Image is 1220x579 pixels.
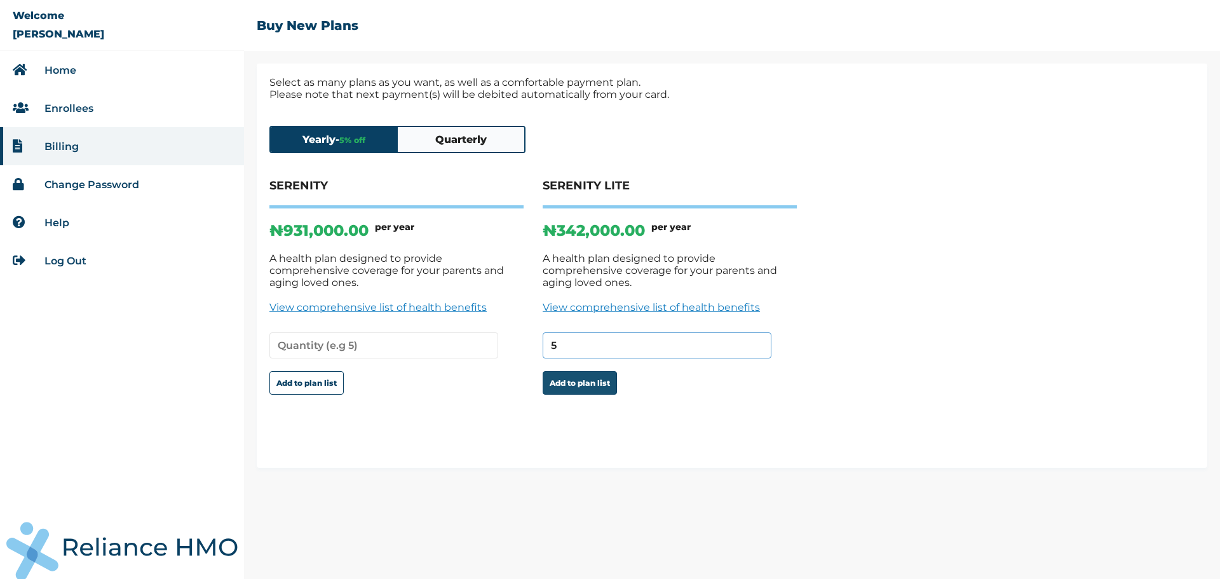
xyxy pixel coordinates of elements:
[375,221,414,240] h6: per year
[269,221,369,240] p: ₦ 931,000.00
[398,127,525,152] button: Quarterly
[44,255,86,267] a: Log Out
[543,371,617,395] button: Add to plan list
[44,102,93,114] a: Enrollees
[269,371,344,395] button: Add to plan list
[44,140,79,153] a: Billing
[543,301,797,313] a: View comprehensive list of health benefits
[257,18,358,33] h2: Buy New Plans
[271,127,398,152] button: Yearly-5% off
[543,179,797,208] h4: SERENITY LITE
[44,64,76,76] a: Home
[543,252,797,289] p: A health plan designed to provide comprehensive coverage for your parents and aging loved ones.
[13,28,104,40] p: [PERSON_NAME]
[13,10,64,22] p: Welcome
[269,76,1195,100] p: Select as many plans as you want, as well as a comfortable payment plan. Please note that next pa...
[269,301,524,313] a: View comprehensive list of health benefits
[44,179,139,191] a: Change Password
[269,332,498,358] input: Quantity (e.g 5)
[543,221,645,240] p: ₦ 342,000.00
[44,217,69,229] a: Help
[543,332,771,358] input: Quantity (e.g 5)
[269,179,524,208] h4: SERENITY
[651,221,691,240] h6: per year
[339,135,365,145] span: 5 % off
[269,252,524,289] p: A health plan designed to provide comprehensive coverage for your parents and aging loved ones.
